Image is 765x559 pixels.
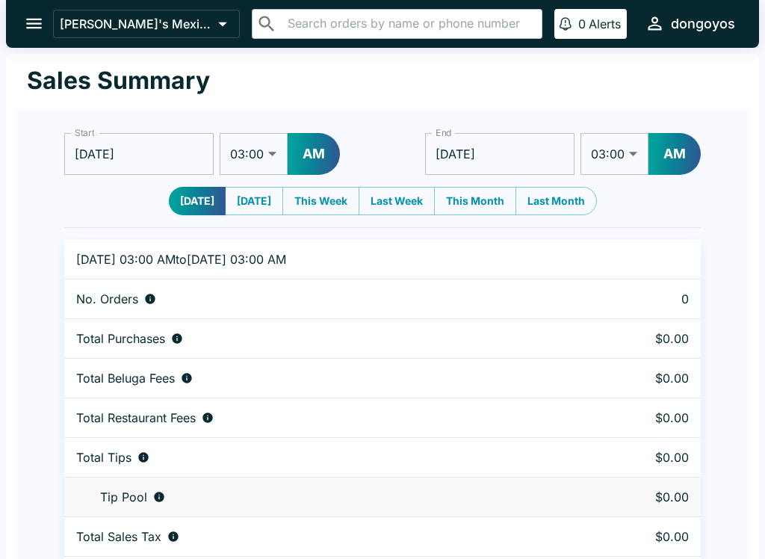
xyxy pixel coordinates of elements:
[76,331,165,346] p: Total Purchases
[76,489,563,504] div: Tips unclaimed by a waiter
[648,133,701,175] button: AM
[76,371,563,386] div: Fees paid by diners to Beluga
[76,291,563,306] div: Number of orders placed
[587,489,689,504] p: $0.00
[578,16,586,31] p: 0
[76,252,563,267] p: [DATE] 03:00 AM to [DATE] 03:00 AM
[76,331,563,346] div: Aggregate order subtotals
[75,126,94,139] label: Start
[76,450,563,465] div: Combined individual and pooled tips
[225,187,283,215] button: [DATE]
[76,291,138,306] p: No. Orders
[64,133,214,175] input: Choose date, selected date is Oct 9, 2025
[589,16,621,31] p: Alerts
[587,291,689,306] p: 0
[76,410,196,425] p: Total Restaurant Fees
[434,187,516,215] button: This Month
[288,133,340,175] button: AM
[76,529,161,544] p: Total Sales Tax
[76,410,563,425] div: Fees paid by diners to restaurant
[76,529,563,544] div: Sales tax paid by diners
[76,371,175,386] p: Total Beluga Fees
[76,450,131,465] p: Total Tips
[359,187,435,215] button: Last Week
[671,15,735,33] div: dongoyos
[587,410,689,425] p: $0.00
[15,4,53,43] button: open drawer
[283,13,536,34] input: Search orders by name or phone number
[436,126,452,139] label: End
[587,529,689,544] p: $0.00
[53,10,240,38] button: [PERSON_NAME]'s Mexican Food
[282,187,359,215] button: This Week
[587,371,689,386] p: $0.00
[587,450,689,465] p: $0.00
[425,133,574,175] input: Choose date, selected date is Oct 10, 2025
[515,187,597,215] button: Last Month
[639,7,741,40] button: dongoyos
[587,331,689,346] p: $0.00
[27,66,210,96] h1: Sales Summary
[169,187,226,215] button: [DATE]
[60,16,212,31] p: [PERSON_NAME]'s Mexican Food
[100,489,147,504] p: Tip Pool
